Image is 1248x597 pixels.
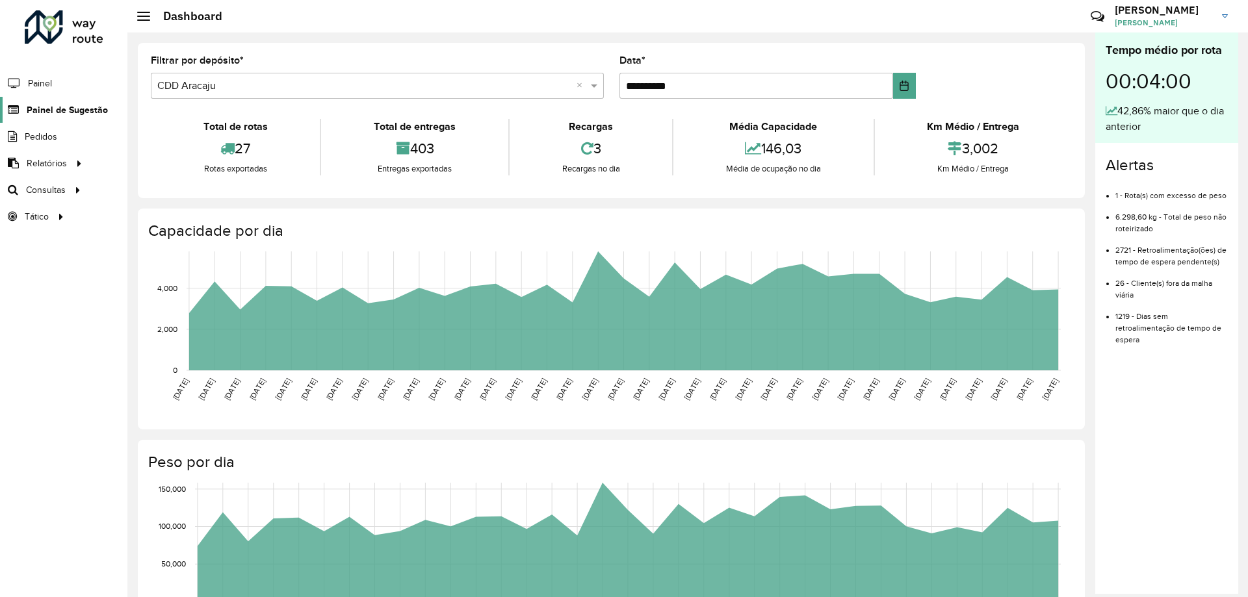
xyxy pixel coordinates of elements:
div: Km Médio / Entrega [878,119,1069,134]
div: 27 [154,134,317,162]
span: Painel de Sugestão [27,103,108,117]
text: [DATE] [631,377,650,401]
text: 4,000 [157,284,177,292]
text: [DATE] [222,377,241,401]
button: Choose Date [893,73,916,99]
text: [DATE] [811,377,829,401]
text: [DATE] [708,377,727,401]
text: 100,000 [159,522,186,531]
h3: [PERSON_NAME] [1115,4,1212,16]
div: Tempo médio por rota [1106,42,1228,59]
text: [DATE] [350,377,369,401]
div: Recargas [513,119,669,134]
label: Filtrar por depósito [151,53,244,68]
h2: Dashboard [150,9,222,23]
li: 6.298,60 kg - Total de peso não roteirizado [1115,201,1228,235]
h4: Capacidade por dia [148,222,1072,240]
text: [DATE] [682,377,701,401]
div: Km Médio / Entrega [878,162,1069,175]
text: [DATE] [836,377,855,401]
div: Média Capacidade [677,119,870,134]
text: [DATE] [248,377,266,401]
li: 26 - Cliente(s) fora da malha viária [1115,268,1228,301]
text: [DATE] [606,377,625,401]
text: [DATE] [964,377,983,401]
text: [DATE] [274,377,292,401]
li: 2721 - Retroalimentação(ões) de tempo de espera pendente(s) [1115,235,1228,268]
text: [DATE] [657,377,676,401]
span: Consultas [26,183,66,197]
div: Total de entregas [324,119,504,134]
div: Rotas exportadas [154,162,317,175]
text: [DATE] [759,377,778,401]
text: [DATE] [887,377,906,401]
text: [DATE] [401,377,420,401]
div: 146,03 [677,134,870,162]
text: 2,000 [157,325,177,333]
text: [DATE] [989,377,1008,401]
text: [DATE] [938,377,957,401]
text: [DATE] [427,377,446,401]
text: [DATE] [1015,377,1033,401]
text: [DATE] [785,377,803,401]
text: [DATE] [197,377,216,401]
span: Relatórios [27,157,67,170]
h4: Peso por dia [148,453,1072,472]
text: [DATE] [580,377,599,401]
span: Clear all [577,78,588,94]
div: Recargas no dia [513,162,669,175]
div: 3,002 [878,134,1069,162]
text: [DATE] [1041,377,1059,401]
div: 3 [513,134,669,162]
div: 403 [324,134,504,162]
a: Contato Rápido [1084,3,1111,31]
text: [DATE] [478,377,497,401]
span: Pedidos [25,130,57,144]
li: 1219 - Dias sem retroalimentação de tempo de espera [1115,301,1228,346]
text: [DATE] [504,377,523,401]
text: [DATE] [913,377,931,401]
text: [DATE] [452,377,471,401]
div: Média de ocupação no dia [677,162,870,175]
text: [DATE] [861,377,880,401]
span: Painel [28,77,52,90]
div: 42,86% maior que o dia anterior [1106,103,1228,134]
div: Total de rotas [154,119,317,134]
text: 50,000 [161,559,186,568]
text: [DATE] [171,377,190,401]
text: 0 [173,366,177,374]
text: 150,000 [159,485,186,493]
li: 1 - Rota(s) com excesso de peso [1115,180,1228,201]
label: Data [619,53,645,68]
text: [DATE] [299,377,318,401]
text: [DATE] [376,377,395,401]
text: [DATE] [529,377,548,401]
text: [DATE] [324,377,343,401]
text: [DATE] [734,377,753,401]
span: [PERSON_NAME] [1115,17,1212,29]
div: Entregas exportadas [324,162,504,175]
span: Tático [25,210,49,223]
text: [DATE] [554,377,573,401]
div: 00:04:00 [1106,59,1228,103]
h4: Alertas [1106,156,1228,175]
